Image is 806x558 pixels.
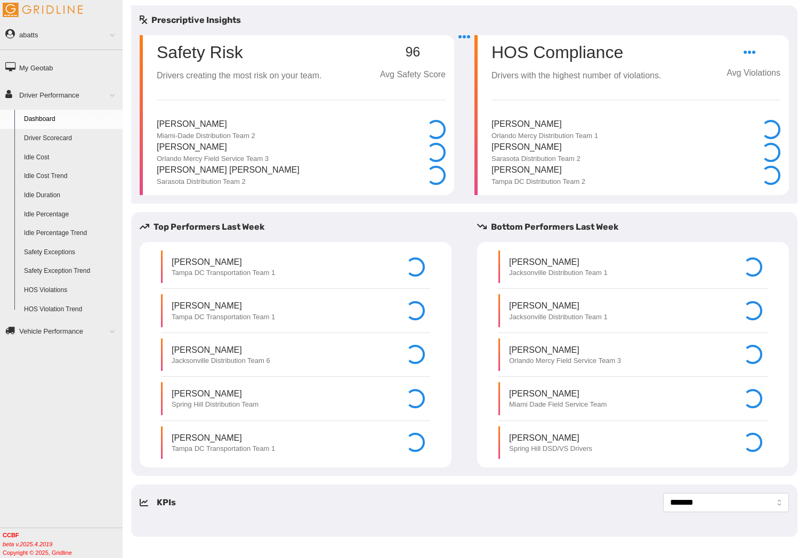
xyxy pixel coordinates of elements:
a: Idle Duration [19,186,123,205]
h5: Bottom Performers Last Week [477,221,797,233]
a: Idle Cost Trend [19,167,123,186]
a: Idle Percentage Trend [19,224,123,243]
p: Safety Risk [157,44,321,61]
p: [PERSON_NAME] [157,141,269,154]
p: Sarasota Distribution Team 2 [157,177,300,187]
h5: Top Performers Last Week [140,221,460,233]
p: [PERSON_NAME] [157,118,255,131]
p: Tampa DC Transportation Team 1 [172,268,275,278]
div: Copyright © 2025, Gridline [3,531,123,557]
p: [PERSON_NAME] [172,300,275,312]
b: CCBF [3,532,19,538]
p: Spring Hill DSD/VS Drivers [509,444,592,454]
p: [PERSON_NAME] [PERSON_NAME] [157,164,300,177]
p: [PERSON_NAME] [491,118,598,131]
a: Idle Percentage [19,205,123,224]
p: Orlando Mercy Field Service Team 3 [509,356,621,366]
p: 96 [380,45,446,60]
p: Jacksonville Distribution Team 1 [509,312,608,322]
a: Safety Exception Trend [19,262,123,281]
p: Tampa DC Transportation Team 1 [172,444,275,454]
p: [PERSON_NAME] [172,344,270,356]
img: Gridline [3,3,83,17]
a: Driver Scorecard [19,129,123,148]
p: [PERSON_NAME] [491,141,581,154]
p: Orlando Mercy Field Service Team 3 [157,154,269,164]
p: [PERSON_NAME] [509,387,607,400]
p: [PERSON_NAME] [509,300,608,312]
p: Sarasota Distribution Team 2 [491,154,581,164]
i: beta v.2025.4.2019 [3,541,52,547]
p: Spring Hill Distribution Team [172,400,259,409]
a: Dashboard [19,110,123,129]
p: Miami Dade Field Service Team [509,400,607,409]
p: Drivers creating the most risk on your team. [157,69,321,83]
p: Tampa DC Distribution Team 2 [491,177,585,187]
p: Orlando Mercy Distribution Team 1 [491,131,598,141]
p: [PERSON_NAME] [509,344,621,356]
p: [PERSON_NAME] [509,432,592,444]
a: Safety Exceptions [19,243,123,262]
p: [PERSON_NAME] [172,256,275,268]
p: [PERSON_NAME] [172,387,259,400]
p: HOS Compliance [491,44,661,61]
p: Miami-Dade Distribution Team 2 [157,131,255,141]
p: [PERSON_NAME] [491,164,585,177]
p: Jacksonville Distribution Team 6 [172,356,270,366]
p: [PERSON_NAME] [172,432,275,444]
a: Idle Cost [19,148,123,167]
a: HOS Violations [19,281,123,300]
p: [PERSON_NAME] [509,256,608,268]
a: HOS Violation Trend [19,300,123,319]
h5: KPIs [157,496,176,509]
p: Avg Safety Score [380,68,446,82]
p: Jacksonville Distribution Team 1 [509,268,608,278]
p: Avg Violations [727,67,780,80]
p: Drivers with the highest number of violations. [491,69,661,83]
p: Tampa DC Transportation Team 1 [172,312,275,322]
h5: Prescriptive Insights [140,14,241,27]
